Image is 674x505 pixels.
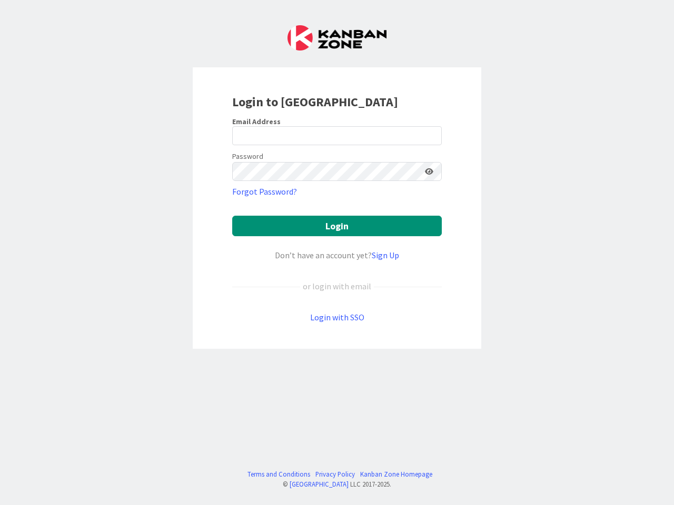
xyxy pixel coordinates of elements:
img: Kanban Zone [288,25,386,50]
b: Login to [GEOGRAPHIC_DATA] [232,94,398,110]
a: [GEOGRAPHIC_DATA] [290,480,349,488]
label: Email Address [232,117,281,126]
a: Sign Up [372,250,399,260]
button: Login [232,216,442,236]
div: © LLC 2017- 2025 . [242,479,432,489]
a: Kanban Zone Homepage [360,469,432,479]
a: Forgot Password? [232,185,297,198]
div: Don’t have an account yet? [232,249,442,261]
label: Password [232,151,263,162]
a: Terms and Conditions [247,469,310,479]
a: Privacy Policy [315,469,355,479]
div: or login with email [300,280,374,292]
a: Login with SSO [310,312,364,322]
